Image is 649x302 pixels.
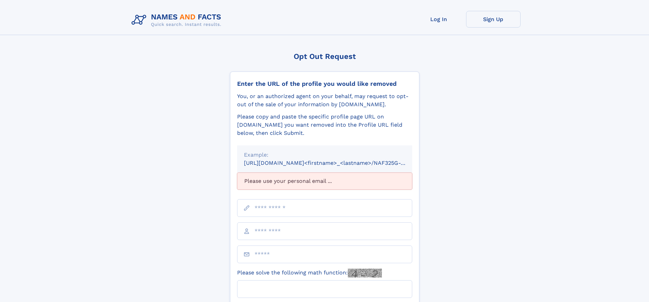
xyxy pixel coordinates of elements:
div: Please use your personal email ... [237,173,412,190]
a: Log In [412,11,466,28]
div: Please copy and paste the specific profile page URL on [DOMAIN_NAME] you want removed into the Pr... [237,113,412,137]
small: [URL][DOMAIN_NAME]<firstname>_<lastname>/NAF325G-xxxxxxxx [244,160,425,166]
div: Opt Out Request [230,52,419,61]
a: Sign Up [466,11,521,28]
div: You, or an authorized agent on your behalf, may request to opt-out of the sale of your informatio... [237,92,412,109]
label: Please solve the following math function: [237,269,382,277]
img: Logo Names and Facts [129,11,227,29]
div: Enter the URL of the profile you would like removed [237,80,412,88]
div: Example: [244,151,405,159]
